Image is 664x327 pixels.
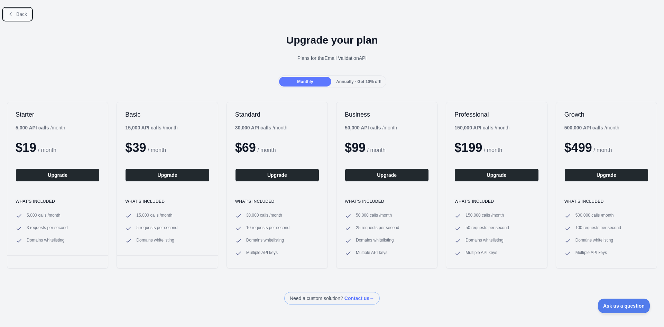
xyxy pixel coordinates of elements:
[345,124,397,131] div: / month
[345,140,366,155] span: $ 99
[454,125,493,130] b: 150,000 API calls
[454,124,509,131] div: / month
[345,125,381,130] b: 50,000 API calls
[235,110,319,119] h2: Standard
[345,110,429,119] h2: Business
[235,124,287,131] div: / month
[454,140,482,155] span: $ 199
[235,125,271,130] b: 30,000 API calls
[598,299,650,313] iframe: Toggle Customer Support
[454,110,538,119] h2: Professional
